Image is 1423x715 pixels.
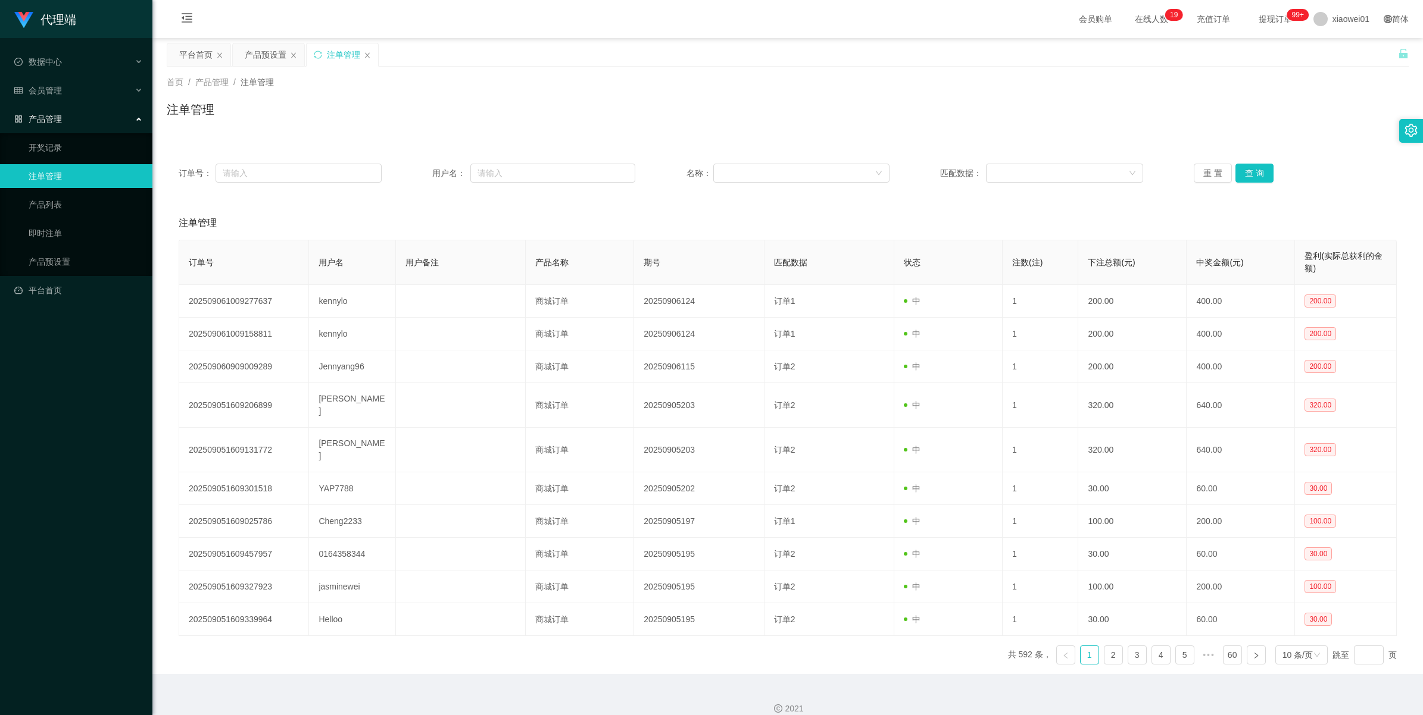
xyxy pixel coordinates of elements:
[179,505,309,538] td: 202509051609025786
[1003,603,1078,636] td: 1
[1247,645,1266,664] li: 下一页
[1384,15,1392,23] i: 图标: global
[241,77,274,87] span: 注单管理
[179,570,309,603] td: 202509051609327923
[470,164,635,183] input: 请输入
[1313,651,1321,660] i: 图标: down
[634,428,764,472] td: 20250905203
[1078,505,1187,538] td: 100.00
[1129,170,1136,178] i: 图标: down
[1187,472,1295,505] td: 60.00
[179,318,309,350] td: 202509061009158811
[875,170,882,178] i: 图标: down
[774,296,795,306] span: 订单1
[1078,318,1187,350] td: 200.00
[1078,472,1187,505] td: 30.00
[904,445,920,454] span: 中
[14,58,23,66] i: 图标: check-circle-o
[1199,645,1218,664] span: •••
[1332,645,1397,664] div: 跳至 页
[179,285,309,318] td: 202509061009277637
[179,383,309,428] td: 202509051609206899
[1187,285,1295,318] td: 400.00
[644,258,660,267] span: 期号
[364,52,371,59] i: 图标: close
[904,400,920,410] span: 中
[216,52,223,59] i: 图标: close
[1170,9,1174,21] p: 1
[634,383,764,428] td: 20250905203
[1187,603,1295,636] td: 60.00
[1253,15,1298,23] span: 提现订单
[14,57,62,67] span: 数据中心
[1187,428,1295,472] td: 640.00
[1078,383,1187,428] td: 320.00
[14,114,62,124] span: 产品管理
[1305,399,1336,412] span: 320.00
[686,167,714,180] span: 名称：
[245,43,286,66] div: 产品预设置
[1008,645,1051,664] li: 共 592 条，
[1078,285,1187,318] td: 200.00
[1078,428,1187,472] td: 320.00
[634,318,764,350] td: 20250906124
[535,258,569,267] span: 产品名称
[1253,652,1260,659] i: 图标: right
[1305,547,1332,560] span: 30.00
[167,77,183,87] span: 首页
[1088,258,1135,267] span: 下注总额(元)
[1012,258,1043,267] span: 注数(注)
[940,167,986,180] span: 匹配数据：
[14,86,62,95] span: 会员管理
[314,51,322,59] i: 图标: sync
[179,472,309,505] td: 202509051609301518
[634,472,764,505] td: 20250905202
[29,193,143,217] a: 产品列表
[29,136,143,159] a: 开奖记录
[290,52,297,59] i: 图标: close
[1151,645,1171,664] li: 4
[1187,350,1295,383] td: 400.00
[634,350,764,383] td: 20250906115
[1003,285,1078,318] td: 1
[774,329,795,338] span: 订单1
[1062,652,1069,659] i: 图标: left
[904,258,920,267] span: 状态
[1176,646,1194,664] a: 5
[179,428,309,472] td: 202509051609131772
[179,350,309,383] td: 202509060909009289
[774,362,795,371] span: 订单2
[14,86,23,95] i: 图标: table
[432,167,470,180] span: 用户名：
[162,703,1413,715] div: 2021
[1003,570,1078,603] td: 1
[309,505,396,538] td: Cheng2233
[904,516,920,526] span: 中
[774,484,795,493] span: 订单2
[1078,538,1187,570] td: 30.00
[634,505,764,538] td: 20250905197
[1305,443,1336,456] span: 320.00
[904,614,920,624] span: 中
[1305,515,1336,528] span: 100.00
[526,318,634,350] td: 商城订单
[309,538,396,570] td: 0164358344
[1223,645,1242,664] li: 60
[774,400,795,410] span: 订单2
[1194,164,1232,183] button: 重 置
[1187,318,1295,350] td: 400.00
[179,216,217,230] span: 注单管理
[904,362,920,371] span: 中
[526,505,634,538] td: 商城订单
[1003,350,1078,383] td: 1
[1081,646,1099,664] a: 1
[1003,538,1078,570] td: 1
[319,258,344,267] span: 用户名
[167,1,207,39] i: 图标: menu-fold
[309,350,396,383] td: Jennyang96
[1129,15,1174,23] span: 在线人数
[1405,124,1418,137] i: 图标: setting
[405,258,439,267] span: 用户备注
[1196,258,1243,267] span: 中奖金额(元)
[904,582,920,591] span: 中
